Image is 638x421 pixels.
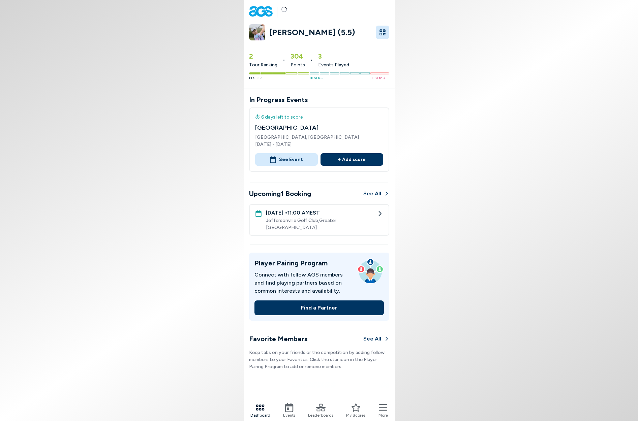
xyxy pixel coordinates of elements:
[249,61,277,68] span: Tour Ranking
[249,95,389,105] h3: In Progress Events
[318,61,349,68] span: Events Played
[370,75,385,80] span: Best 12
[378,403,388,418] button: More
[266,217,372,231] span: Jeffersonville Golf Club , Greater [GEOGRAPHIC_DATA]
[249,334,307,344] h3: Favorite Members
[249,189,311,199] h3: Upcoming 1 Booking
[283,412,295,418] span: Events
[254,258,352,268] h3: Player Pairing Program
[255,141,383,148] span: [DATE] - [DATE]
[363,190,389,198] a: See All
[249,75,262,80] span: Best 3
[255,153,318,166] button: See Event
[254,271,352,295] p: Connect with fellow AGS members and find playing partners based on common interests and availabil...
[346,403,365,418] a: My Scores
[254,300,384,315] button: Find a Partner
[310,75,323,80] span: Best 6
[283,56,285,63] span: •
[249,51,277,61] span: 2
[346,412,365,418] span: My Scores
[363,331,389,346] button: See All
[308,403,333,418] a: Leaderboards
[291,61,305,68] span: Points
[308,412,333,418] span: Leaderboards
[266,209,320,216] span: [DATE] • 11:00 AM EST
[283,403,295,418] a: Events
[249,24,265,40] img: avatar
[318,51,349,61] span: 3
[378,412,388,418] span: More
[255,134,383,141] span: [GEOGRAPHIC_DATA], [GEOGRAPHIC_DATA]
[291,51,305,61] span: 304
[269,28,372,37] a: [PERSON_NAME] (5.5)
[255,123,383,132] h4: [GEOGRAPHIC_DATA]
[321,153,383,166] button: + Add score
[249,204,389,236] a: [DATE] •11:00 AMESTJeffersonville Golf Club,Greater [GEOGRAPHIC_DATA]
[310,56,313,63] span: •
[249,349,389,370] p: Keep tabs on your friends or the competition by adding fellow members to your Favorites. Click th...
[255,114,383,121] div: 6 days left to score
[250,403,270,418] a: Dashboard
[250,412,270,418] span: Dashboard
